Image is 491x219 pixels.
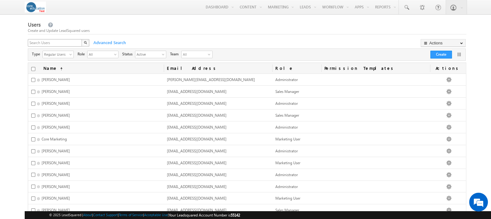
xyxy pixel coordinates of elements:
[272,63,321,74] a: Role
[42,172,70,177] span: [PERSON_NAME]
[42,160,70,165] span: [PERSON_NAME]
[275,160,300,165] span: Marketing User
[231,213,240,217] span: 55142
[275,101,298,106] span: Administrator
[28,21,41,28] span: Users
[170,51,181,57] span: Team
[167,160,227,165] span: [EMAIL_ADDRESS][DOMAIN_NAME]
[84,41,87,44] img: Search
[42,101,70,106] span: [PERSON_NAME]
[25,2,46,13] img: Custom Logo
[275,89,299,94] span: Sales Manager
[58,66,63,71] span: (sorted ascending)
[430,51,452,59] button: Create
[135,51,161,57] span: Active
[167,184,227,189] span: [EMAIL_ADDRESS][DOMAIN_NAME]
[167,208,227,212] span: [EMAIL_ADDRESS][DOMAIN_NAME]
[114,53,119,56] span: select
[421,39,466,47] button: Actions
[275,137,300,141] span: Marketing User
[275,125,298,130] span: Administrator
[28,39,82,47] input: Search Users
[321,63,430,74] span: Permission Templates
[32,51,43,57] span: Type
[42,208,70,212] span: [PERSON_NAME]
[42,125,70,130] span: [PERSON_NAME]
[88,51,113,57] span: All
[167,172,227,177] span: [EMAIL_ADDRESS][DOMAIN_NAME]
[275,77,298,82] span: Administrator
[167,196,227,201] span: [EMAIL_ADDRESS][DOMAIN_NAME]
[162,53,167,56] span: select
[119,213,143,217] a: Terms of Service
[275,196,300,201] span: Marketing User
[78,51,87,57] span: Role
[69,53,74,56] span: select
[83,213,92,217] a: About
[275,184,298,189] span: Administrator
[144,213,168,217] a: Acceptable Use
[49,212,240,218] span: © 2025 LeadSquared | | | | |
[42,77,70,82] span: [PERSON_NAME]
[42,184,70,189] span: [PERSON_NAME]
[167,149,227,153] span: [EMAIL_ADDRESS][DOMAIN_NAME]
[93,213,118,217] a: Contact Support
[167,137,227,141] span: [EMAIL_ADDRESS][DOMAIN_NAME]
[40,63,66,74] a: Name
[167,113,227,118] span: [EMAIL_ADDRESS][DOMAIN_NAME]
[42,196,70,201] span: [PERSON_NAME]
[90,40,128,45] span: Advanced Search
[164,63,272,74] a: Email Address
[42,137,67,141] span: Core Marketing
[122,51,135,57] span: Status
[167,101,227,106] span: [EMAIL_ADDRESS][DOMAIN_NAME]
[28,28,467,33] div: Create and Update LeadSquared users
[275,172,298,177] span: Administrator
[43,51,68,57] span: Regular Users
[275,113,299,118] span: Sales Manager
[169,213,240,217] span: Your Leadsquared Account Number is
[275,149,298,153] span: Administrator
[167,89,227,94] span: [EMAIL_ADDRESS][DOMAIN_NAME]
[167,125,227,130] span: [EMAIL_ADDRESS][DOMAIN_NAME]
[167,77,255,82] span: [PERSON_NAME][EMAIL_ADDRESS][DOMAIN_NAME]
[42,149,70,153] span: [PERSON_NAME]
[42,89,70,94] span: [PERSON_NAME]
[182,51,207,58] span: All
[42,113,70,118] span: [PERSON_NAME]
[430,63,466,74] span: Actions
[275,208,299,212] span: Sales Manager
